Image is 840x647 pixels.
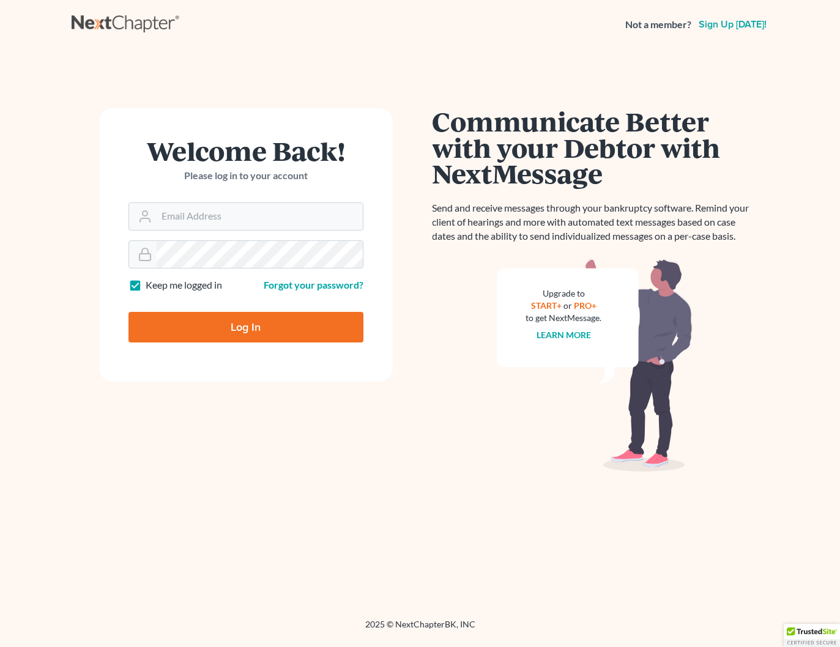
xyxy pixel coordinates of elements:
[625,18,691,32] strong: Not a member?
[784,624,840,647] div: TrustedSite Certified
[128,312,363,342] input: Log In
[157,203,363,230] input: Email Address
[128,169,363,183] p: Please log in to your account
[128,138,363,164] h1: Welcome Back!
[526,312,602,324] div: to get NextMessage.
[72,618,769,640] div: 2025 © NextChapterBK, INC
[526,287,602,300] div: Upgrade to
[696,20,769,29] a: Sign up [DATE]!
[264,279,363,290] a: Forgot your password?
[574,300,597,311] a: PRO+
[563,300,572,311] span: or
[433,108,757,187] h1: Communicate Better with your Debtor with NextMessage
[531,300,562,311] a: START+
[433,201,757,243] p: Send and receive messages through your bankruptcy software. Remind your client of hearings and mo...
[537,330,591,340] a: Learn more
[146,278,222,292] label: Keep me logged in
[497,258,693,472] img: nextmessage_bg-59042aed3d76b12b5cd301f8e5b87938c9018125f34e5fa2b7a6b67550977c72.svg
